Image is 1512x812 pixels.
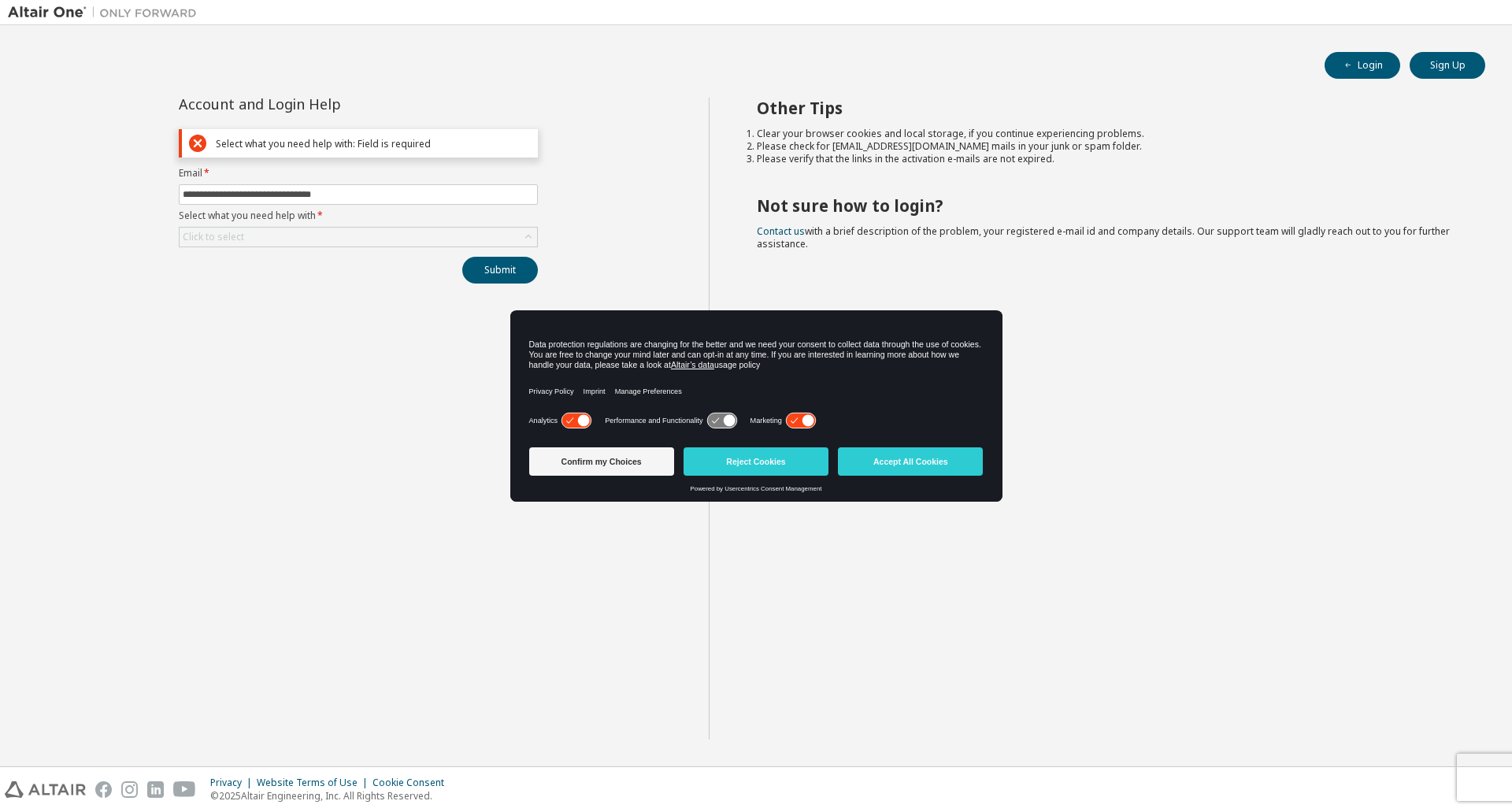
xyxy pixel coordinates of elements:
label: Select what you need help with [179,209,538,222]
button: Login [1325,52,1400,79]
div: Website Terms of Use [257,777,372,789]
div: Click to select [183,231,244,243]
div: Privacy [210,777,257,789]
li: Please check for [EMAIL_ADDRESS][DOMAIN_NAME] mails in your junk or spam folder. [757,140,1458,153]
img: linkedin.svg [147,781,164,798]
button: Submit [462,257,538,284]
p: © 2025 Altair Engineering, Inc. All Rights Reserved. [210,789,454,803]
div: Select what you need help with: Field is required [216,138,531,150]
div: Account and Login Help [179,98,466,110]
div: Click to select [180,228,537,247]
img: facebook.svg [95,781,112,798]
img: youtube.svg [173,781,196,798]
h2: Other Tips [757,98,1458,118]
label: Email [179,167,538,180]
img: instagram.svg [121,781,138,798]
button: Sign Up [1410,52,1485,79]
li: Please verify that the links in the activation e-mails are not expired. [757,153,1458,165]
span: with a brief description of the problem, your registered e-mail id and company details. Our suppo... [757,224,1450,250]
div: Cookie Consent [372,777,454,789]
img: Altair One [8,5,205,20]
li: Clear your browser cookies and local storage, if you continue experiencing problems. [757,128,1458,140]
img: altair_logo.svg [5,781,86,798]
h2: Not sure how to login? [757,195,1458,216]
a: Contact us [757,224,805,238]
